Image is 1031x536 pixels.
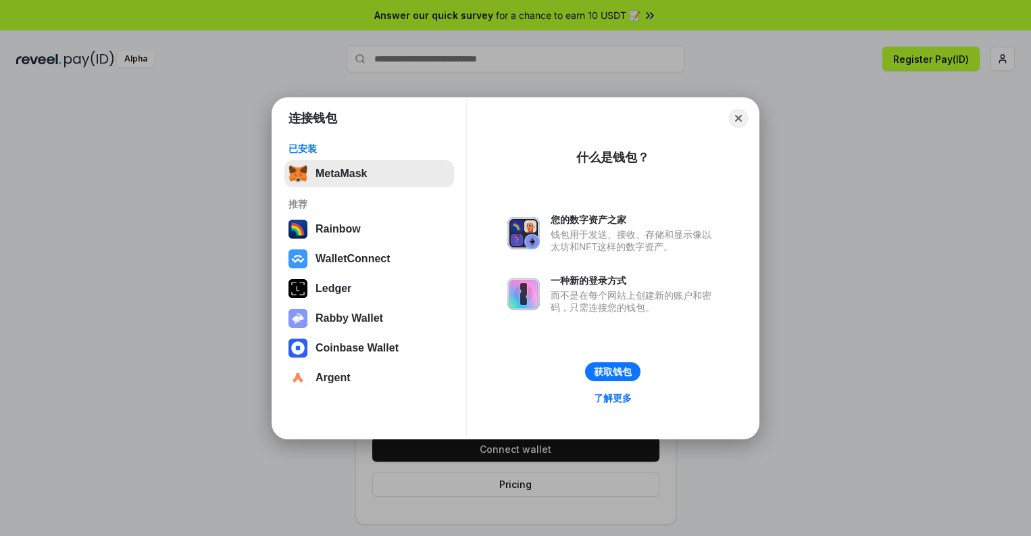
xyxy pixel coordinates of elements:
div: Coinbase Wallet [316,342,399,354]
img: svg+xml,%3Csvg%20xmlns%3D%22http%3A%2F%2Fwww.w3.org%2F2000%2Fsvg%22%20fill%3D%22none%22%20viewBox... [288,309,307,328]
img: svg+xml,%3Csvg%20width%3D%2228%22%20height%3D%2228%22%20viewBox%3D%220%200%2028%2028%22%20fill%3D... [288,368,307,387]
div: 了解更多 [594,392,632,404]
img: svg+xml,%3Csvg%20width%3D%2228%22%20height%3D%2228%22%20viewBox%3D%220%200%2028%2028%22%20fill%3D... [288,249,307,268]
img: svg+xml,%3Csvg%20xmlns%3D%22http%3A%2F%2Fwww.w3.org%2F2000%2Fsvg%22%20width%3D%2228%22%20height%3... [288,279,307,298]
img: svg+xml,%3Csvg%20xmlns%3D%22http%3A%2F%2Fwww.w3.org%2F2000%2Fsvg%22%20fill%3D%22none%22%20viewBox... [507,217,540,249]
button: Ledger [284,275,454,302]
div: 钱包用于发送、接收、存储和显示像以太坊和NFT这样的数字资产。 [551,228,718,253]
button: 获取钱包 [585,362,640,381]
div: 推荐 [288,198,450,210]
div: 您的数字资产之家 [551,214,718,226]
div: Rainbow [316,223,361,235]
div: WalletConnect [316,253,391,265]
img: svg+xml,%3Csvg%20fill%3D%22none%22%20height%3D%2233%22%20viewBox%3D%220%200%2035%2033%22%20width%... [288,164,307,183]
div: Ledger [316,283,351,295]
img: svg+xml,%3Csvg%20xmlns%3D%22http%3A%2F%2Fwww.w3.org%2F2000%2Fsvg%22%20fill%3D%22none%22%20viewBox... [507,278,540,310]
button: Argent [284,364,454,391]
button: Rainbow [284,216,454,243]
div: 一种新的登录方式 [551,274,718,287]
h1: 连接钱包 [288,110,337,126]
img: svg+xml,%3Csvg%20width%3D%2228%22%20height%3D%2228%22%20viewBox%3D%220%200%2028%2028%22%20fill%3D... [288,339,307,358]
div: 已安装 [288,143,450,155]
a: 了解更多 [586,389,640,407]
div: 而不是在每个网站上创建新的账户和密码，只需连接您的钱包。 [551,289,718,314]
img: svg+xml,%3Csvg%20width%3D%22120%22%20height%3D%22120%22%20viewBox%3D%220%200%20120%20120%22%20fil... [288,220,307,239]
div: 获取钱包 [594,366,632,378]
button: Close [729,109,748,128]
button: Rabby Wallet [284,305,454,332]
div: MetaMask [316,168,367,180]
button: MetaMask [284,160,454,187]
div: Rabby Wallet [316,312,383,324]
div: 什么是钱包？ [576,149,649,166]
div: Argent [316,372,351,384]
button: Coinbase Wallet [284,335,454,362]
button: WalletConnect [284,245,454,272]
